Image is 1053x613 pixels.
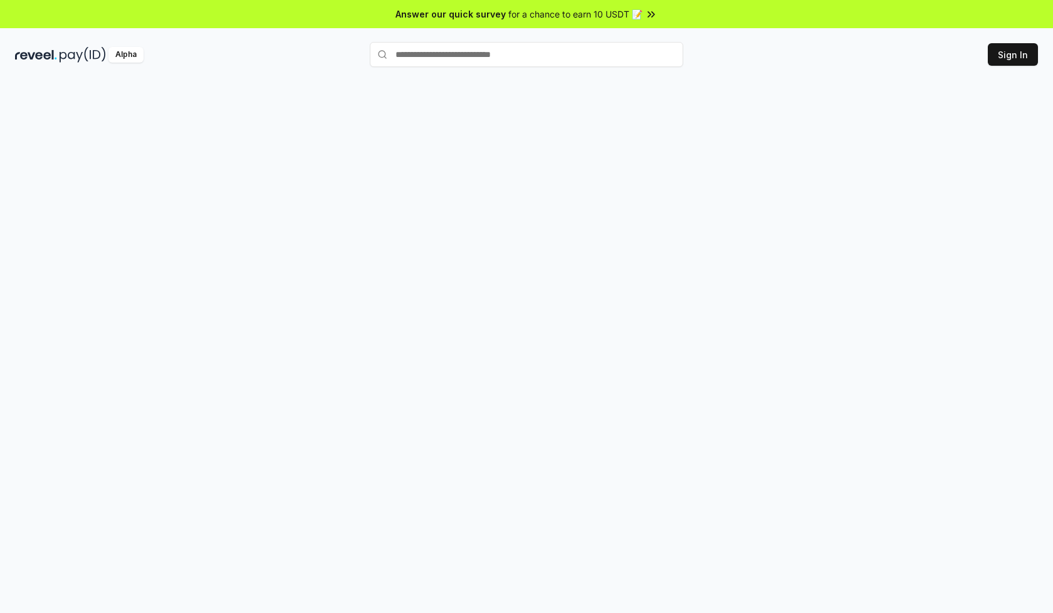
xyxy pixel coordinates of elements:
[396,8,506,21] span: Answer our quick survey
[60,47,106,63] img: pay_id
[108,47,144,63] div: Alpha
[15,47,57,63] img: reveel_dark
[988,43,1038,66] button: Sign In
[508,8,642,21] span: for a chance to earn 10 USDT 📝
